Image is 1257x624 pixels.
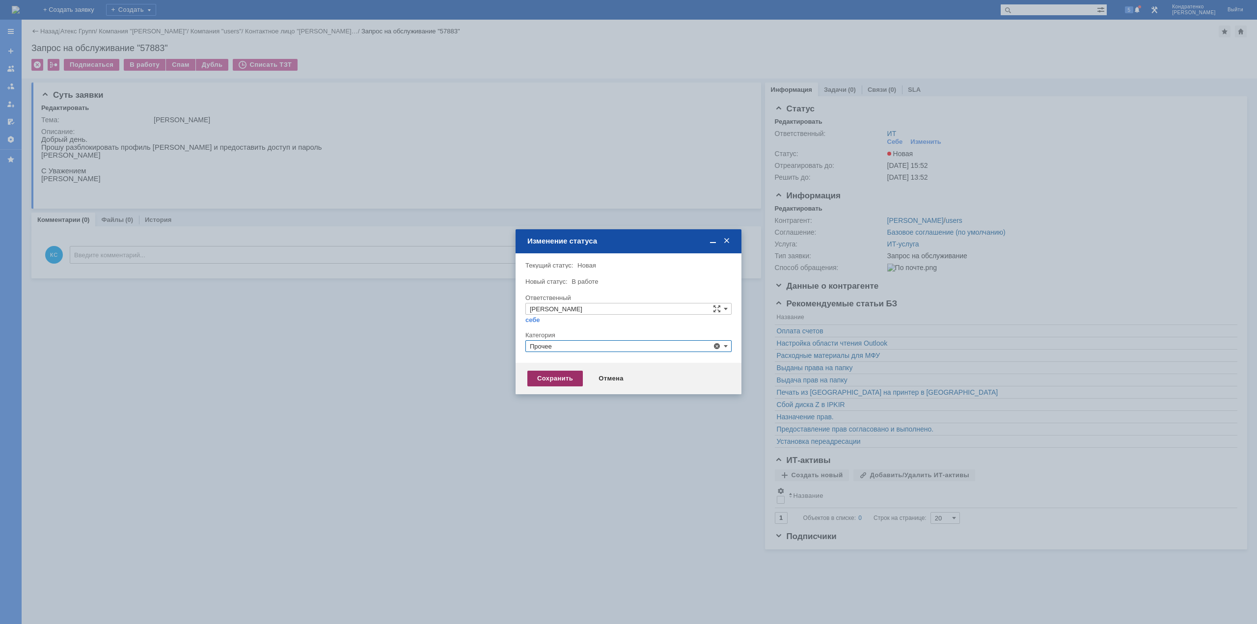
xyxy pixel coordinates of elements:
div: Изменение статуса [527,237,732,245]
span: Свернуть (Ctrl + M) [708,237,718,245]
label: Новый статус: [525,278,568,285]
div: Категория [525,332,730,338]
span: Новая [577,262,596,269]
div: Ответственный [525,295,730,301]
a: себе [525,316,540,324]
span: Удалить [713,342,721,350]
span: В работе [572,278,598,285]
label: Текущий статус: [525,262,573,269]
span: Сложная форма [713,305,721,313]
span: Закрыть [722,237,732,245]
